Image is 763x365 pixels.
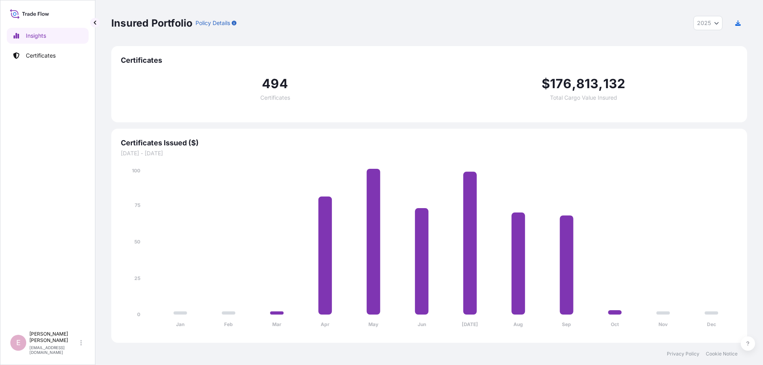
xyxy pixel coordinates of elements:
tspan: May [368,321,379,327]
p: [EMAIL_ADDRESS][DOMAIN_NAME] [29,345,79,355]
a: Insights [7,28,89,44]
tspan: Feb [224,321,233,327]
tspan: Dec [707,321,716,327]
span: , [572,77,576,90]
tspan: 100 [132,168,140,174]
span: [DATE] - [DATE] [121,149,738,157]
span: 2025 [697,19,711,27]
span: 176 [550,77,572,90]
span: , [598,77,603,90]
tspan: Apr [321,321,329,327]
p: Insights [26,32,46,40]
tspan: Aug [513,321,523,327]
button: Year Selector [693,16,722,30]
p: Insured Portfolio [111,17,192,29]
tspan: 75 [135,202,140,208]
span: Total Cargo Value Insured [550,95,617,100]
tspan: [DATE] [462,321,478,327]
tspan: Oct [611,321,619,327]
tspan: Jan [176,321,184,327]
tspan: Jun [418,321,426,327]
p: Policy Details [196,19,230,27]
a: Certificates [7,48,89,64]
span: Certificates [260,95,290,100]
span: 494 [262,77,288,90]
p: [PERSON_NAME] [PERSON_NAME] [29,331,79,344]
span: $ [542,77,550,90]
span: Certificates [121,56,738,65]
p: Certificates [26,52,56,60]
span: 813 [576,77,599,90]
a: Cookie Notice [706,351,738,357]
span: 132 [603,77,626,90]
tspan: 50 [134,239,140,245]
tspan: 0 [137,311,140,317]
tspan: Mar [272,321,281,327]
tspan: 25 [134,275,140,281]
tspan: Sep [562,321,571,327]
tspan: Nov [658,321,668,327]
span: Certificates Issued ($) [121,138,738,148]
span: E [16,339,21,347]
a: Privacy Policy [667,351,699,357]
